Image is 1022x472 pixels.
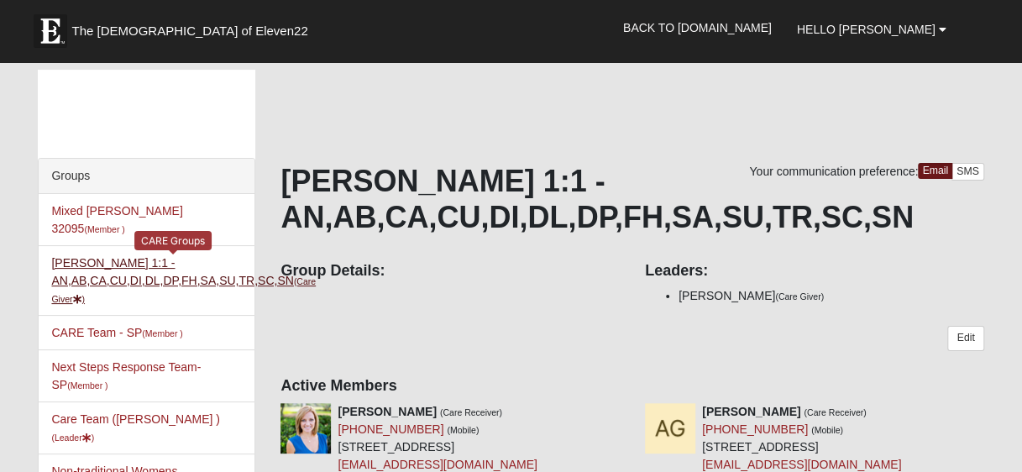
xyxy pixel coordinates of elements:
a: Care Team ([PERSON_NAME] )(Leader) [51,412,219,443]
img: Eleven22 logo [34,14,67,48]
a: Edit [947,326,983,350]
small: (Member ) [142,328,182,338]
h1: [PERSON_NAME] 1:1 - AN,AB,CA,CU,DI,DL,DP,FH,SA,SU,TR,SC,SN [280,163,983,235]
a: [PHONE_NUMBER] [338,422,443,436]
a: SMS [951,163,984,181]
small: (Care Giver) [775,291,824,302]
h4: Leaders: [645,262,984,281]
a: [PERSON_NAME] 1:1 - AN,AB,CA,CU,DI,DL,DP,FH,SA,SU,TR,SC,SN(Care Giver) [51,256,316,305]
small: (Mobile) [811,425,843,435]
small: (Leader ) [51,433,94,443]
a: CARE Team - SP(Member ) [51,326,182,339]
small: (Care Receiver) [804,407,866,417]
li: [PERSON_NAME] [679,287,984,305]
a: Mixed [PERSON_NAME] 32095(Member ) [51,204,182,235]
strong: [PERSON_NAME] [338,405,436,418]
strong: [PERSON_NAME] [702,405,800,418]
div: Groups [39,159,254,194]
a: Email [918,163,952,179]
span: Your communication preference: [749,165,918,178]
a: [PHONE_NUMBER] [702,422,808,436]
div: CARE Groups [134,231,212,250]
small: (Care Receiver) [440,407,502,417]
h4: Group Details: [280,262,620,281]
a: Back to [DOMAIN_NAME] [611,7,784,49]
small: (Member ) [67,380,107,391]
span: The [DEMOGRAPHIC_DATA] of Eleven22 [71,23,307,39]
span: Hello [PERSON_NAME] [797,23,936,36]
a: The [DEMOGRAPHIC_DATA] of Eleven22 [25,6,361,48]
a: Hello [PERSON_NAME] [784,8,959,50]
small: (Member ) [84,224,124,234]
h4: Active Members [280,377,983,396]
a: Next Steps Response Team- SP(Member ) [51,360,201,391]
small: (Mobile) [447,425,479,435]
